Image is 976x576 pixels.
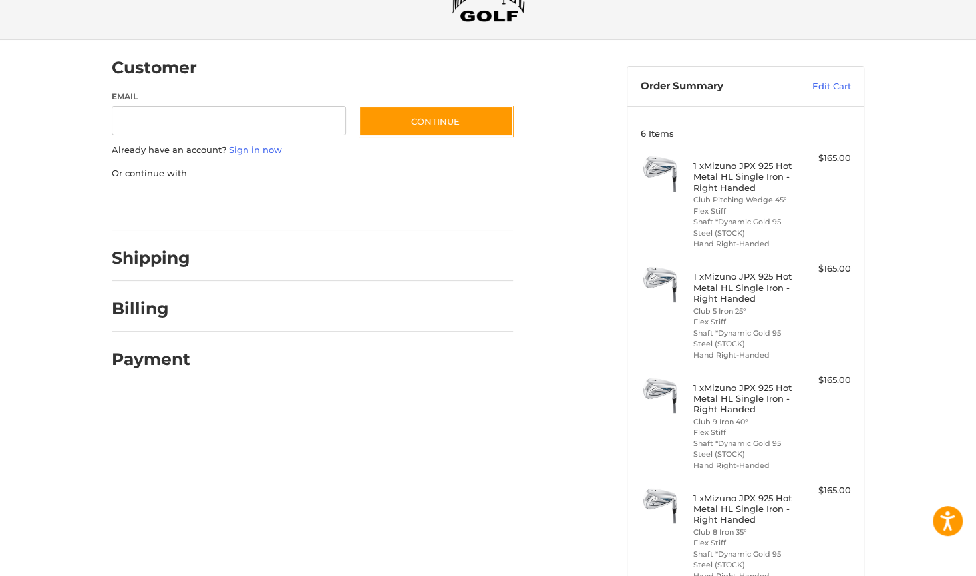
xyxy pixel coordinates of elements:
li: Hand Right-Handed [693,350,795,361]
h3: Order Summary [641,80,784,93]
div: $165.00 [798,152,851,165]
li: Shaft *Dynamic Gold 95 Steel (STOCK) [693,216,795,238]
h2: Billing [112,298,190,319]
a: Edit Cart [784,80,851,93]
p: Or continue with [112,167,513,180]
div: $165.00 [798,374,851,387]
li: Club 9 Iron 40° [693,416,795,428]
li: Club 5 Iron 25° [693,306,795,317]
li: Hand Right-Handed [693,238,795,250]
li: Shaft *Dynamic Gold 95 Steel (STOCK) [693,328,795,350]
iframe: PayPal-paypal [108,193,208,217]
a: Sign in now [229,144,282,155]
li: Shaft *Dynamic Gold 95 Steel (STOCK) [693,438,795,460]
h4: 1 x Mizuno JPX 925 Hot Metal HL Single Iron - Right Handed [693,493,795,525]
label: Email [112,91,346,103]
h2: Customer [112,57,197,78]
div: $165.00 [798,484,851,497]
li: Club 8 Iron 35° [693,527,795,538]
h4: 1 x Mizuno JPX 925 Hot Metal HL Single Iron - Right Handed [693,160,795,193]
h4: 1 x Mizuno JPX 925 Hot Metal HL Single Iron - Right Handed [693,271,795,304]
h4: 1 x Mizuno JPX 925 Hot Metal HL Single Iron - Right Handed [693,382,795,415]
h3: 6 Items [641,128,851,139]
li: Club Pitching Wedge 45° [693,194,795,206]
h2: Payment [112,349,190,370]
p: Already have an account? [112,144,513,157]
li: Hand Right-Handed [693,460,795,471]
h2: Shipping [112,248,190,268]
li: Flex Stiff [693,206,795,217]
iframe: PayPal-paylater [220,193,320,217]
li: Flex Stiff [693,427,795,438]
iframe: PayPal-venmo [333,193,433,217]
button: Continue [359,106,513,137]
div: $165.00 [798,262,851,276]
li: Flex Stiff [693,316,795,328]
